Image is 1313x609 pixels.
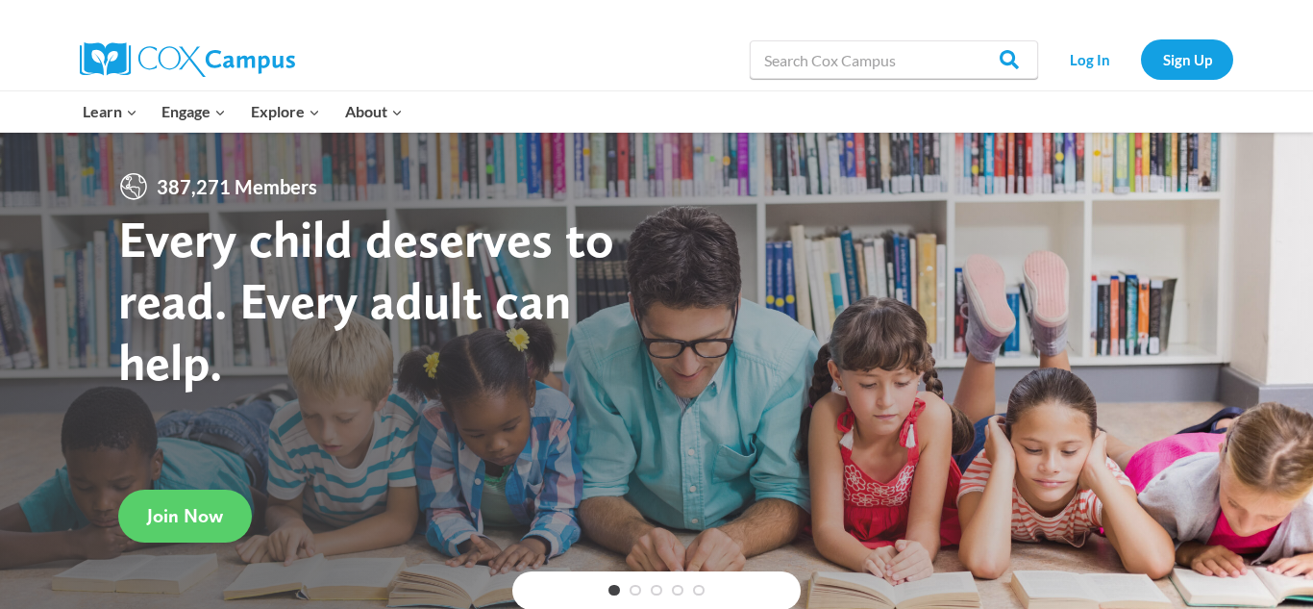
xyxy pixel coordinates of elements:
[672,585,683,596] a: 4
[608,585,620,596] a: 1
[630,585,641,596] a: 2
[70,91,414,132] nav: Primary Navigation
[147,504,223,527] span: Join Now
[83,99,137,124] span: Learn
[750,40,1038,79] input: Search Cox Campus
[251,99,320,124] span: Explore
[693,585,705,596] a: 5
[161,99,226,124] span: Engage
[1048,39,1131,79] a: Log In
[1141,39,1233,79] a: Sign Up
[1048,39,1233,79] nav: Secondary Navigation
[651,585,662,596] a: 3
[80,42,295,77] img: Cox Campus
[149,171,325,202] span: 387,271 Members
[345,99,403,124] span: About
[118,490,252,543] a: Join Now
[118,208,614,392] strong: Every child deserves to read. Every adult can help.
